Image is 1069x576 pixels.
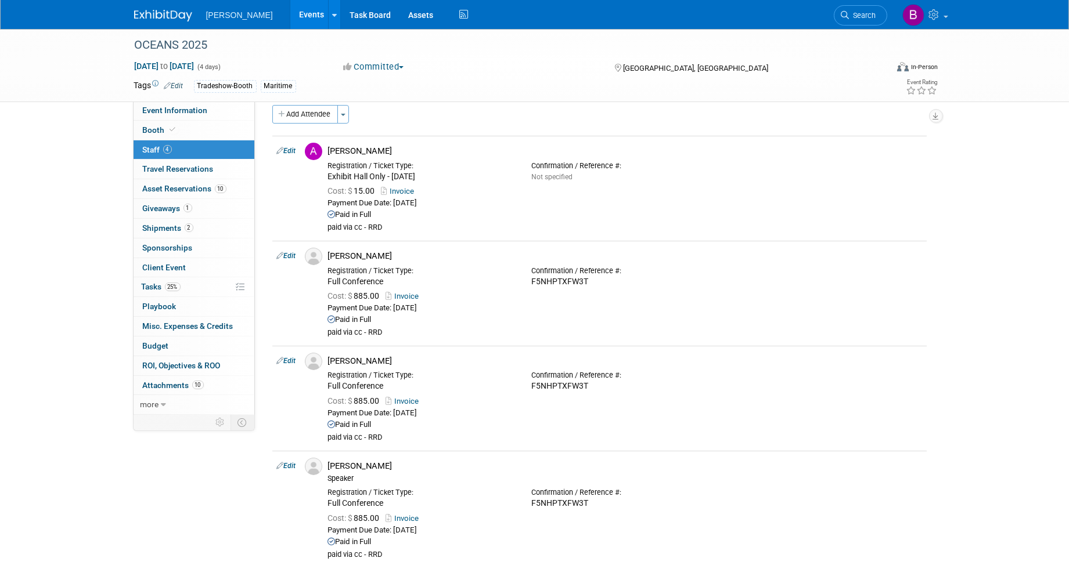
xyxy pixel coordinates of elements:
[272,105,338,124] button: Add Attendee
[906,79,937,85] div: Event Rating
[532,266,718,276] div: Confirmation / Reference #:
[328,356,922,367] div: [PERSON_NAME]
[328,210,922,220] div: Paid in Full
[328,186,380,195] span: 15.00
[134,356,254,375] a: ROI, Objectives & ROO
[328,251,922,262] div: [PERSON_NAME]
[386,292,424,300] a: Invoice
[532,381,718,392] div: F5NHPTXFW3T
[328,223,922,233] div: paid via cc - RRD
[328,291,384,300] span: 885.00
[328,266,514,276] div: Registration / Ticket Type:
[328,461,922,472] div: [PERSON_NAME]
[134,179,254,198] a: Asset Reservations10
[328,488,514,497] div: Registration / Ticket Type:
[532,161,718,171] div: Confirmation / Reference #:
[328,371,514,380] div: Registration / Ticket Type:
[381,187,419,195] a: Invoice
[134,79,183,93] td: Tags
[143,321,233,331] span: Misc. Expenses & Credits
[134,140,254,160] a: Staff4
[134,376,254,395] a: Attachments10
[206,10,273,20] span: [PERSON_NAME]
[143,361,221,370] span: ROI, Objectives & ROO
[134,297,254,316] a: Playbook
[386,514,424,523] a: Invoice
[141,400,159,409] span: more
[142,282,181,291] span: Tasks
[328,513,354,523] span: Cost: $
[532,371,718,380] div: Confirmation / Reference #:
[134,160,254,179] a: Travel Reservations
[277,252,296,260] a: Edit
[328,498,514,509] div: Full Conference
[159,61,170,71] span: to
[165,282,181,291] span: 25%
[143,106,208,115] span: Event Information
[215,184,226,193] span: 10
[328,396,384,405] span: 885.00
[328,513,384,523] span: 885.00
[143,125,178,135] span: Booth
[328,381,514,392] div: Full Conference
[623,64,768,73] span: [GEOGRAPHIC_DATA], [GEOGRAPHIC_DATA]
[134,258,254,277] a: Client Event
[143,145,172,154] span: Staff
[897,62,909,71] img: Format-Inperson.png
[134,336,254,356] a: Budget
[328,315,922,325] div: Paid in Full
[532,173,573,181] span: Not specified
[143,302,177,311] span: Playbook
[211,415,231,430] td: Personalize Event Tab Strip
[231,415,254,430] td: Toggle Event Tabs
[131,35,870,56] div: OCEANS 2025
[143,243,193,252] span: Sponsorships
[143,381,204,390] span: Attachments
[261,80,296,92] div: Maritime
[277,462,296,470] a: Edit
[328,474,922,483] div: Speaker
[328,303,922,313] div: Payment Due Date: [DATE]
[328,146,922,157] div: [PERSON_NAME]
[143,341,169,350] span: Budget
[134,277,254,296] a: Tasks25%
[143,204,192,213] span: Giveaways
[277,357,296,365] a: Edit
[305,143,322,160] img: A.jpg
[532,277,718,287] div: F5NHPTXFW3T
[305,248,322,265] img: Associate-Profile-5.png
[328,277,514,287] div: Full Conference
[185,223,193,232] span: 2
[194,80,257,92] div: Tradeshow-Booth
[328,537,922,547] div: Paid in Full
[328,408,922,418] div: Payment Due Date: [DATE]
[134,61,195,71] span: [DATE] [DATE]
[386,397,424,405] a: Invoice
[532,488,718,497] div: Confirmation / Reference #:
[197,63,221,71] span: (4 days)
[277,147,296,155] a: Edit
[328,396,354,405] span: Cost: $
[134,121,254,140] a: Booth
[183,204,192,212] span: 1
[834,5,887,26] a: Search
[328,172,514,182] div: Exhibit Hall Only - [DATE]
[170,126,176,133] i: Booth reservation complete
[164,82,183,90] a: Edit
[134,10,192,21] img: ExhibitDay
[143,223,193,233] span: Shipments
[134,238,254,258] a: Sponsorships
[339,61,408,73] button: Committed
[910,63,938,71] div: In-Person
[192,381,204,389] span: 10
[819,60,938,78] div: Event Format
[532,498,718,509] div: F5NHPTXFW3T
[328,420,922,430] div: Paid in Full
[134,101,254,120] a: Event Information
[305,458,322,475] img: Associate-Profile-5.png
[134,317,254,336] a: Misc. Expenses & Credits
[143,164,214,173] span: Travel Reservations
[134,199,254,218] a: Giveaways1
[163,145,172,154] span: 4
[143,184,226,193] span: Asset Reservations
